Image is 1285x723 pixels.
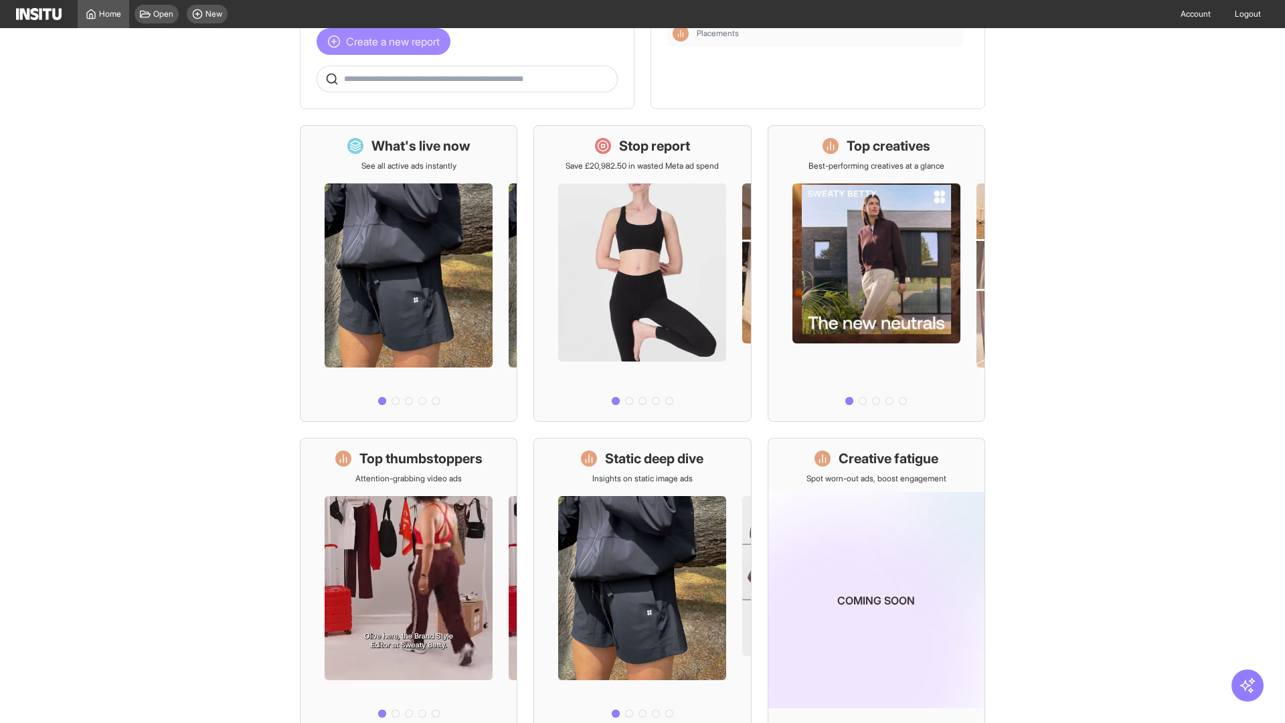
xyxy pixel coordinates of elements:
h1: Top thumbstoppers [359,449,483,468]
div: Insights [673,25,689,42]
img: Logo [16,8,62,20]
p: Save £20,982.50 in wasted Meta ad spend [566,161,719,171]
p: Attention-grabbing video ads [355,473,462,484]
h1: What's live now [371,137,470,155]
h1: Top creatives [847,137,930,155]
p: Insights on static image ads [592,473,693,484]
button: Create a new report [317,28,450,55]
p: Best-performing creatives at a glance [808,161,944,171]
span: Placements [697,28,739,39]
span: Placements [697,28,958,39]
span: Home [99,9,121,19]
h1: Stop report [619,137,690,155]
h1: Static deep dive [605,449,703,468]
a: Stop reportSave £20,982.50 in wasted Meta ad spend [533,125,751,422]
span: Open [153,9,173,19]
span: Create a new report [346,33,440,50]
a: Top creativesBest-performing creatives at a glance [768,125,985,422]
a: What's live nowSee all active ads instantly [300,125,517,422]
span: New [205,9,222,19]
p: See all active ads instantly [361,161,456,171]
